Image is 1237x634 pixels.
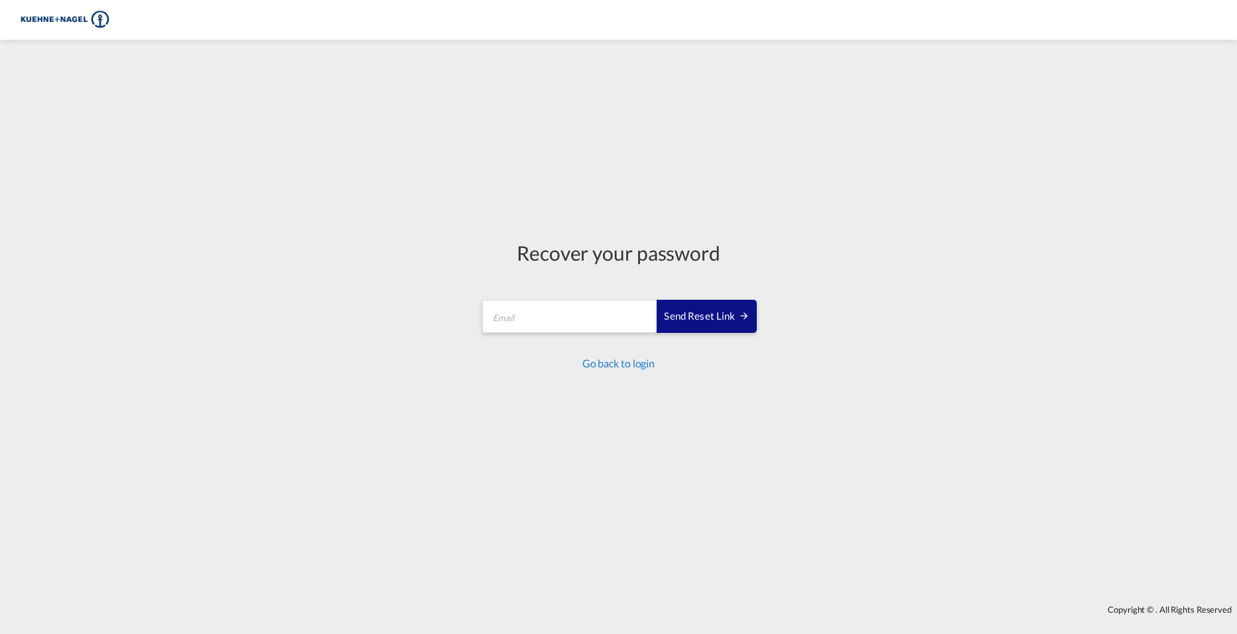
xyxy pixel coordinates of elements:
[482,300,658,333] input: Email
[582,357,655,369] a: Go back to login
[664,309,749,324] div: Send reset link
[20,5,109,35] img: 36441310f41511efafde313da40ec4a4.png
[657,300,756,333] button: SEND RESET LINK
[739,310,749,321] md-icon: icon-arrow-right
[480,239,756,267] div: Recover your password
